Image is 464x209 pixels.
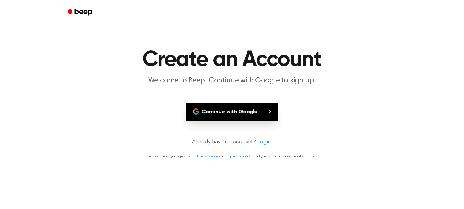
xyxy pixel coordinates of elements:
h1: Create an Account [76,49,389,71]
p: By continuing, you agree to our and , and you opt in to receive emails from us. [7,154,457,159]
a: terms of service [197,155,221,158]
a: privacy policy [230,155,251,158]
p: Already have an account? [7,138,457,146]
a: Beep [63,6,98,18]
a: Login [257,138,271,146]
button: Continue with Google [186,103,278,121]
p: Welcome to Beep! Continue with Google to sign up. [115,76,350,86]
